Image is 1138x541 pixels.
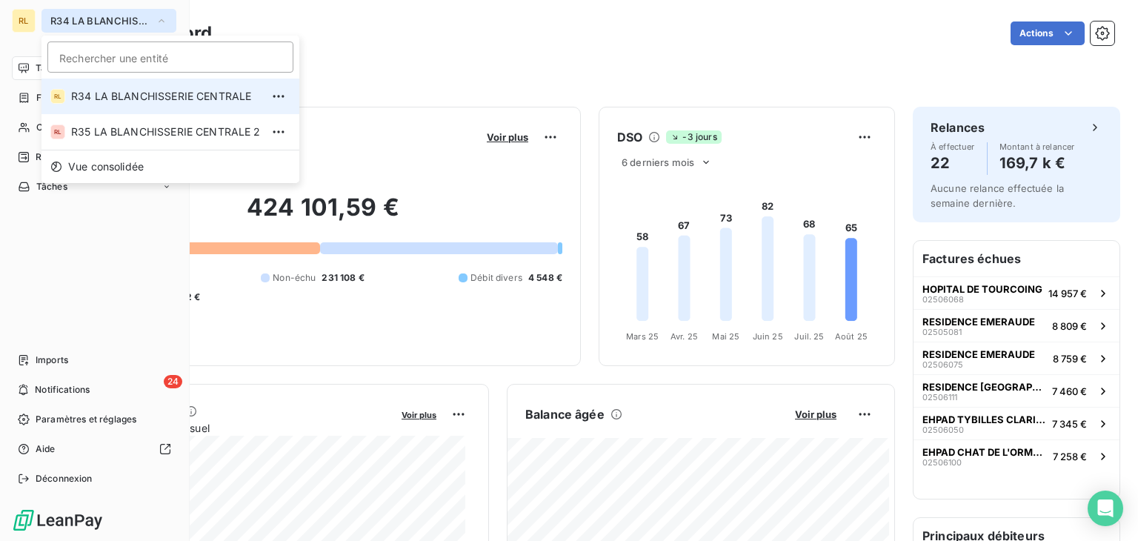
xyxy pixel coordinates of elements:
[794,331,824,342] tspan: Juil. 25
[36,472,93,485] span: Déconnexion
[712,331,739,342] tspan: Mai 25
[12,145,177,169] a: 19Relances
[922,360,963,369] span: 02506075
[914,276,1119,309] button: HOPITAL DE TOURCOING0250606814 957 €
[1048,288,1087,299] span: 14 957 €
[1053,353,1087,365] span: 8 759 €
[36,413,136,426] span: Paramètres et réglages
[922,414,1046,425] span: EHPAD TYBILLES CLARIANE
[273,271,316,285] span: Non-échu
[666,130,721,144] span: -3 jours
[1052,385,1087,397] span: 7 460 €
[1088,491,1123,526] div: Open Intercom Messenger
[999,142,1075,151] span: Montant à relancer
[322,271,364,285] span: 231 108 €
[12,348,177,372] a: Imports
[1052,320,1087,332] span: 8 809 €
[84,193,562,237] h2: 424 101,59 €
[47,42,293,73] input: placeholder
[791,408,841,421] button: Voir plus
[50,15,150,27] span: R34 LA BLANCHISSERIE CENTRALE
[914,342,1119,374] button: RESIDENCE EMERAUDE025060758 759 €
[931,142,975,151] span: À effectuer
[36,180,67,193] span: Tâches
[50,89,65,104] div: RL
[12,175,177,199] a: Tâches
[36,442,56,456] span: Aide
[922,295,964,304] span: 02506068
[922,328,962,336] span: 02505081
[931,151,975,175] h4: 22
[12,508,104,532] img: Logo LeanPay
[36,121,66,134] span: Clients
[914,241,1119,276] h6: Factures échues
[914,309,1119,342] button: RESIDENCE EMERAUDE025050818 809 €
[84,420,391,436] span: Chiffre d'affaires mensuel
[671,331,698,342] tspan: Avr. 25
[914,374,1119,407] button: RESIDENCE [GEOGRAPHIC_DATA]025061117 460 €
[922,283,1042,295] span: HOPITAL DE TOURCOING
[35,383,90,396] span: Notifications
[12,56,177,80] a: Tableau de bord
[12,408,177,431] a: Paramètres et réglages
[68,159,144,174] span: Vue consolidée
[922,446,1047,458] span: EHPAD CHAT DE L'ORMOY-CLARIANE
[922,393,957,402] span: 02506111
[1053,451,1087,462] span: 7 258 €
[71,89,261,104] span: R34 LA BLANCHISSERIE CENTRALE
[922,316,1035,328] span: RESIDENCE EMERAUDE
[470,271,522,285] span: Débit divers
[36,62,104,75] span: Tableau de bord
[922,381,1046,393] span: RESIDENCE [GEOGRAPHIC_DATA]
[12,86,177,110] a: Factures
[36,354,68,367] span: Imports
[71,125,261,139] span: R35 LA BLANCHISSERIE CENTRALE 2
[914,407,1119,439] button: EHPAD TYBILLES CLARIANE025060507 345 €
[487,131,528,143] span: Voir plus
[622,156,694,168] span: 6 derniers mois
[795,408,836,420] span: Voir plus
[999,151,1075,175] h4: 169,7 k €
[12,9,36,33] div: RL
[50,125,65,139] div: RL
[1011,21,1085,45] button: Actions
[528,271,562,285] span: 4 548 €
[914,439,1119,472] button: EHPAD CHAT DE L'ORMOY-CLARIANE025061007 258 €
[525,405,605,423] h6: Balance âgée
[397,408,441,421] button: Voir plus
[626,331,659,342] tspan: Mars 25
[482,130,533,144] button: Voir plus
[753,331,783,342] tspan: Juin 25
[922,425,964,434] span: 02506050
[12,437,177,461] a: Aide
[402,410,436,420] span: Voir plus
[922,458,962,467] span: 02506100
[617,128,642,146] h6: DSO
[931,119,985,136] h6: Relances
[922,348,1035,360] span: RESIDENCE EMERAUDE
[164,375,182,388] span: 24
[835,331,868,342] tspan: Août 25
[931,182,1064,209] span: Aucune relance effectuée la semaine dernière.
[1052,418,1087,430] span: 7 345 €
[36,91,74,104] span: Factures
[36,150,75,164] span: Relances
[12,116,177,139] a: Clients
